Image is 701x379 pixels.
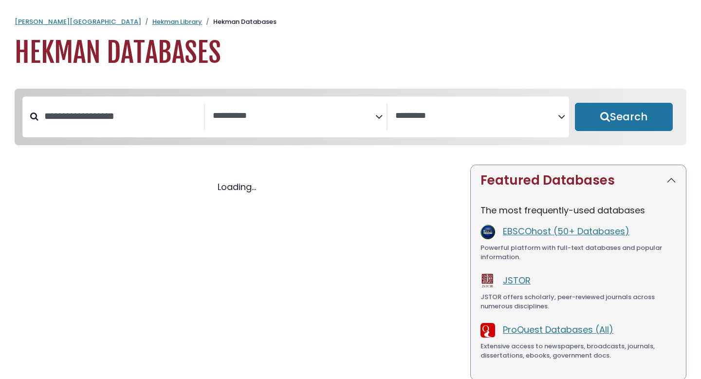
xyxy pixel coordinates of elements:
textarea: Search [213,111,375,121]
p: The most frequently-used databases [480,204,676,217]
div: Powerful platform with full-text databases and popular information. [480,243,676,262]
button: Submit for Search Results [575,103,673,131]
a: ProQuest Databases (All) [503,323,613,336]
div: JSTOR offers scholarly, peer-reviewed journals across numerous disciplines. [480,292,676,311]
li: Hekman Databases [202,17,277,27]
nav: Search filters [15,89,686,145]
a: EBSCOhost (50+ Databases) [503,225,629,237]
a: [PERSON_NAME][GEOGRAPHIC_DATA] [15,17,141,26]
a: JSTOR [503,274,531,286]
h1: Hekman Databases [15,37,686,69]
a: Hekman Library [152,17,202,26]
nav: breadcrumb [15,17,686,27]
textarea: Search [395,111,558,121]
input: Search database by title or keyword [38,108,204,124]
button: Featured Databases [471,165,686,196]
div: Loading... [15,180,459,193]
div: Extensive access to newspapers, broadcasts, journals, dissertations, ebooks, government docs. [480,341,676,360]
